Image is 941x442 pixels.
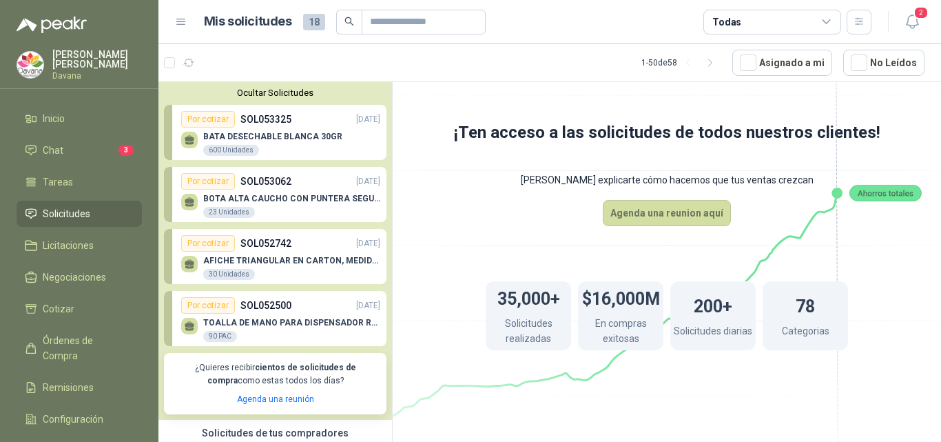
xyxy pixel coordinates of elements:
[203,318,380,328] p: TOALLA DE MANO PARA DISPENSADOR ROLLO X
[796,290,815,320] h1: 78
[344,17,354,26] span: search
[164,88,386,98] button: Ocultar Solicitudes
[17,264,142,290] a: Negociaciones
[913,6,929,19] span: 2
[712,14,741,30] div: Todas
[237,394,314,404] a: Agenda una reunión
[356,175,380,188] p: [DATE]
[43,206,90,221] span: Solicitudes
[203,256,380,265] p: AFICHE TRIANGULAR EN CARTON, MEDIDAS 30 CM X 45 CM
[164,167,386,222] a: Por cotizarSOL053062[DATE] BOTA ALTA CAUCHO CON PUNTERA SEGURIDAD23 Unidades
[204,12,292,32] h1: Mis solicitudes
[181,173,235,190] div: Por cotizar
[356,299,380,312] p: [DATE]
[181,111,235,128] div: Por cotizar
[203,145,259,156] div: 600 Unidades
[240,298,291,313] p: SOL052500
[17,137,142,163] a: Chat3
[164,229,386,284] a: Por cotizarSOL052742[DATE] AFICHE TRIANGULAR EN CARTON, MEDIDAS 30 CM X 45 CM30 Unidades
[207,363,356,385] b: cientos de solicitudes de compra
[203,132,342,141] p: BATA DESECHABLE BLANCA 30GR
[43,111,65,126] span: Inicio
[17,328,142,369] a: Órdenes de Compra
[578,316,663,350] p: En compras exitosas
[240,174,291,189] p: SOL053062
[17,106,142,132] a: Inicio
[43,143,63,158] span: Chat
[486,316,571,350] p: Solicitudes realizadas
[164,291,386,346] a: Por cotizarSOL052500[DATE] TOALLA DE MANO PARA DISPENSADOR ROLLO X90 PAC
[582,282,660,312] h1: $16,000M
[694,290,732,320] h1: 200+
[17,17,87,33] img: Logo peakr
[497,282,560,312] h1: 35,000+
[674,323,752,342] p: Solicitudes diarias
[118,145,134,156] span: 3
[43,333,129,363] span: Órdenes de Compra
[43,270,106,285] span: Negociaciones
[17,169,142,195] a: Tareas
[43,380,94,395] span: Remisiones
[17,296,142,322] a: Cotizar
[164,105,386,160] a: Por cotizarSOL053325[DATE] BATA DESECHABLE BLANCA 30GR600 Unidades
[203,207,255,218] div: 23 Unidades
[240,112,291,127] p: SOL053325
[43,412,103,427] span: Configuración
[17,406,142,432] a: Configuración
[172,361,378,388] p: ¿Quieres recibir como estas todos los días?
[43,238,94,253] span: Licitaciones
[158,82,392,420] div: Ocultar SolicitudesPor cotizarSOL053325[DATE] BATA DESECHABLE BLANCA 30GR600 UnidadesPor cotizarS...
[356,237,380,250] p: [DATE]
[43,301,74,317] span: Cotizar
[603,200,731,226] button: Agenda una reunion aquí
[641,52,721,74] div: 1 - 50 de 58
[43,174,73,190] span: Tareas
[17,232,142,259] a: Licitaciones
[900,10,924,34] button: 2
[843,50,924,76] button: No Leídos
[17,52,43,78] img: Company Logo
[52,50,142,69] p: [PERSON_NAME] [PERSON_NAME]
[240,236,291,251] p: SOL052742
[303,14,325,30] span: 18
[181,297,235,314] div: Por cotizar
[203,269,255,280] div: 30 Unidades
[732,50,832,76] button: Asignado a mi
[203,331,237,342] div: 90 PAC
[52,72,142,80] p: Davana
[17,201,142,227] a: Solicitudes
[782,323,829,342] p: Categorias
[203,194,380,203] p: BOTA ALTA CAUCHO CON PUNTERA SEGURIDAD
[356,113,380,126] p: [DATE]
[17,374,142,401] a: Remisiones
[181,235,235,252] div: Por cotizar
